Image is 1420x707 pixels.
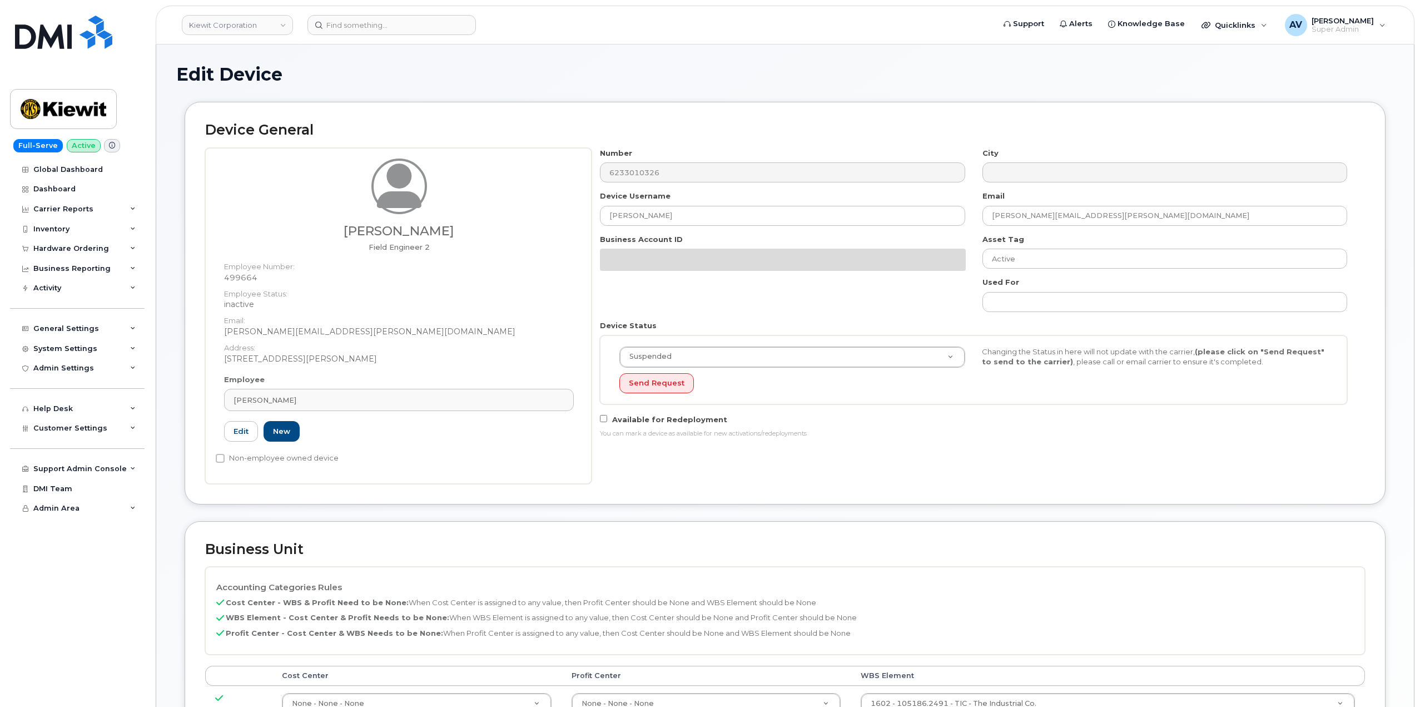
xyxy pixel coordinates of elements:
label: Used For [982,277,1019,288]
h1: Edit Device [176,65,1394,84]
label: Device Status [600,320,657,331]
p: When WBS Element is assigned to any value, then Cost Center should be None and Profit Center shou... [216,612,1354,623]
dd: [STREET_ADDRESS][PERSON_NAME] [224,353,574,364]
label: Employee [224,374,265,385]
b: Cost Center - WBS & Profit Need to be None: [226,598,409,607]
label: Asset Tag [982,234,1024,245]
div: Changing the Status in here will not update with the carrier, , please call or email carrier to e... [974,347,1336,367]
label: Non-employee owned device [216,452,339,465]
h3: [PERSON_NAME] [224,224,574,238]
input: Non-employee owned device [216,454,225,463]
span: Suspended [623,352,672,362]
dd: 499664 [224,272,574,283]
label: Email [982,191,1005,201]
h2: Device General [205,122,1365,138]
b: WBS Element - Cost Center & Profit Needs to be None: [226,613,449,622]
dt: Employee Status: [224,283,574,299]
th: Profit Center [562,666,851,686]
th: WBS Element [851,666,1365,686]
dt: Address: [224,337,574,353]
label: Business Account ID [600,234,683,245]
dt: Employee Number: [224,256,574,272]
span: Available for Redeployment [612,415,727,424]
a: New [264,421,300,442]
button: Send Request [619,373,694,394]
div: You can mark a device as available for new activations/redeployments [600,429,1347,438]
th: Cost Center [272,666,561,686]
input: Available for Redeployment [600,415,607,422]
a: Edit [224,421,258,442]
p: When Cost Center is assigned to any value, then Profit Center should be None and WBS Element shou... [216,597,1354,608]
label: City [982,148,999,159]
h4: Accounting Categories Rules [216,583,1354,592]
span: [PERSON_NAME] [234,395,296,406]
h2: Business Unit [205,542,1365,557]
label: Number [600,148,632,159]
a: [PERSON_NAME] [224,389,574,411]
a: Suspended [620,347,965,367]
span: Job title [369,243,430,251]
dt: Email: [224,310,574,326]
dd: [PERSON_NAME][EMAIL_ADDRESS][PERSON_NAME][DOMAIN_NAME] [224,326,574,337]
label: Device Username [600,191,671,201]
b: Profit Center - Cost Center & WBS Needs to be None: [226,629,443,637]
dd: inactive [224,299,574,310]
p: When Profit Center is assigned to any value, then Cost Center should be None and WBS Element shou... [216,628,1354,639]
